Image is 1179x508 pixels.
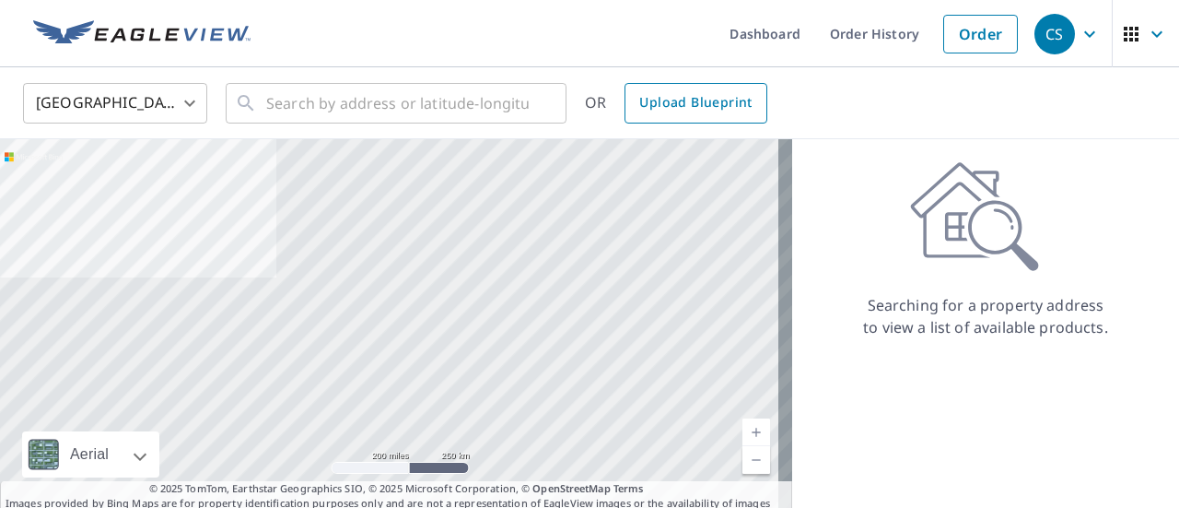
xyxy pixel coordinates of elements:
div: OR [585,83,767,124]
a: Upload Blueprint [625,83,766,124]
a: Terms [613,481,644,495]
a: OpenStreetMap [532,481,610,495]
img: EV Logo [33,20,251,48]
div: CS [1034,14,1075,54]
div: Aerial [64,431,114,478]
span: Upload Blueprint [639,91,752,114]
a: Current Level 5, Zoom In [742,419,770,446]
div: [GEOGRAPHIC_DATA] [23,77,207,129]
a: Current Level 5, Zoom Out [742,446,770,474]
a: Order [943,15,1018,53]
span: © 2025 TomTom, Earthstar Geographics SIO, © 2025 Microsoft Corporation, © [149,481,644,497]
input: Search by address or latitude-longitude [266,77,529,129]
p: Searching for a property address to view a list of available products. [862,294,1109,338]
div: Aerial [22,431,159,478]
